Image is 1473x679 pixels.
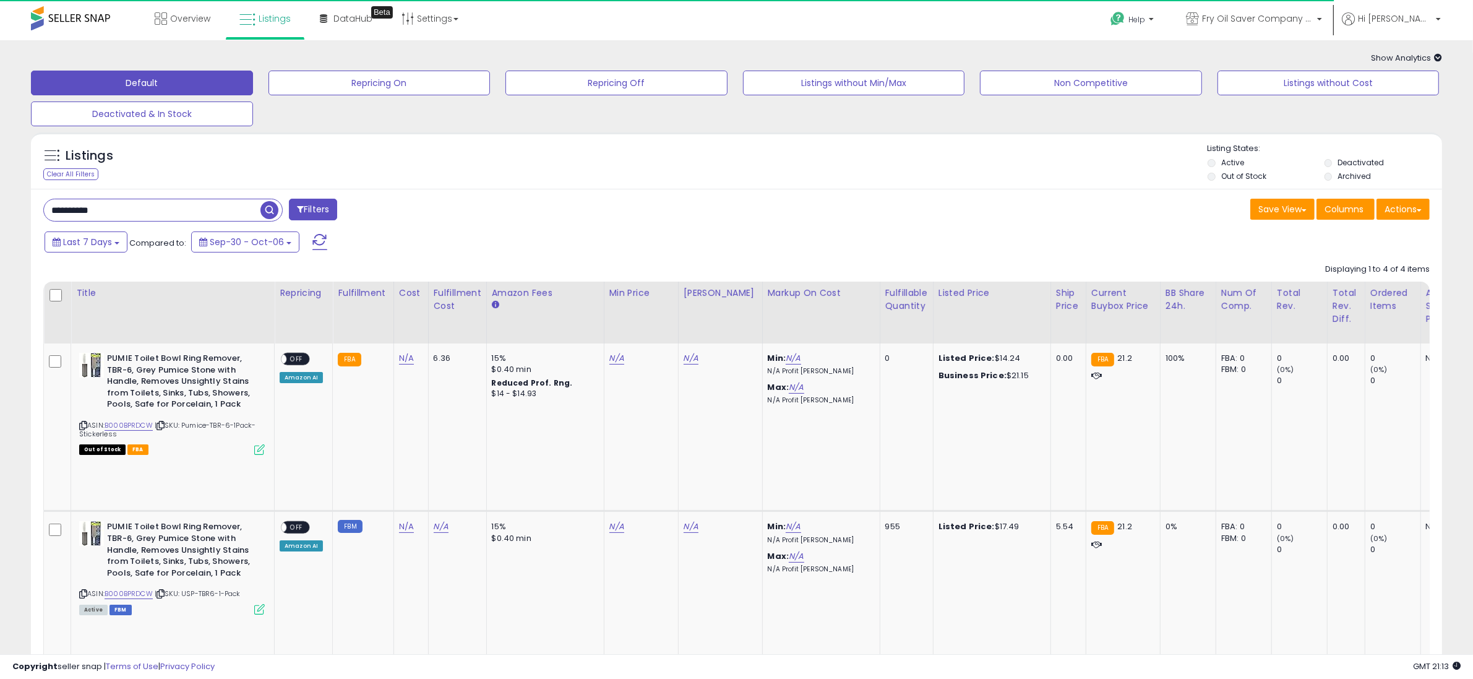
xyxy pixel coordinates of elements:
div: Ship Price [1056,287,1081,313]
div: Fulfillment [338,287,388,300]
a: Help [1101,2,1166,40]
div: BB Share 24h. [1166,287,1211,313]
b: PUMIE Toilet Bowl Ring Remover, TBR-6, Grey Pumice Stone with Handle, Removes Unsightly Stains fr... [107,521,257,582]
a: B000BPRDCW [105,420,153,431]
span: 2025-10-14 21:13 GMT [1413,660,1461,672]
div: 0.00 [1333,353,1355,364]
div: FBM: 0 [1221,364,1262,375]
div: Fulfillment Cost [434,287,481,313]
a: Privacy Policy [160,660,215,672]
button: Deactivated & In Stock [31,102,253,126]
div: $14.24 [938,353,1041,364]
div: Min Price [609,287,673,300]
small: FBA [1091,521,1114,535]
a: N/A [399,521,414,533]
small: (0%) [1370,534,1388,543]
a: N/A [786,352,801,365]
strong: Copyright [12,660,58,672]
div: 0 [1277,544,1327,555]
img: 51YBu5AkF9L._SL40_.jpg [79,521,104,546]
button: Actions [1376,199,1430,220]
label: Active [1221,157,1244,168]
div: Total Rev. [1277,287,1322,313]
span: All listings that are currently out of stock and unavailable for purchase on Amazon [79,444,126,455]
div: Title [76,287,269,300]
div: 0.00 [1333,521,1355,532]
div: ASIN: [79,353,265,454]
div: 0 [1370,521,1420,532]
button: Filters [289,199,337,220]
div: Repricing [280,287,327,300]
span: OFF [286,354,306,365]
div: 100% [1166,353,1206,364]
div: 0 [1277,353,1327,364]
div: Current Buybox Price [1091,287,1155,313]
div: FBA: 0 [1221,521,1262,532]
span: Show Analytics [1371,52,1442,64]
div: N/A [1426,521,1467,532]
span: Columns [1325,203,1363,215]
button: Non Competitive [980,71,1202,95]
div: Tooltip anchor [371,6,393,19]
span: Help [1128,14,1145,25]
span: Last 7 Days [63,236,112,248]
small: (0%) [1277,365,1294,374]
button: Last 7 Days [45,231,127,253]
div: 0 [1370,544,1420,555]
div: 6.36 [434,353,477,364]
b: Max: [768,550,789,562]
div: Displaying 1 to 4 of 4 items [1325,264,1430,275]
div: Amazon Fees [492,287,599,300]
b: Max: [768,381,789,393]
div: Num of Comp. [1221,287,1266,313]
span: OFF [286,522,306,533]
a: Hi [PERSON_NAME] [1342,12,1441,40]
div: ASIN: [79,521,265,613]
div: 0.00 [1056,353,1076,364]
a: N/A [684,521,698,533]
small: FBA [338,353,361,366]
div: 955 [885,521,924,532]
div: $14 - $14.93 [492,389,595,399]
span: DataHub [333,12,372,25]
a: N/A [609,352,624,365]
span: Overview [170,12,210,25]
div: FBA: 0 [1221,353,1262,364]
p: Listing States: [1208,143,1442,155]
div: $17.49 [938,521,1041,532]
div: 0 [1277,521,1327,532]
b: Business Price: [938,370,1007,381]
p: N/A Profit [PERSON_NAME] [768,396,870,405]
a: N/A [786,521,801,533]
label: Archived [1338,171,1372,181]
small: FBM [338,520,362,533]
span: Hi [PERSON_NAME] [1358,12,1432,25]
div: Ordered Items [1370,287,1415,313]
div: N/A [1426,353,1467,364]
b: Reduced Prof. Rng. [492,378,573,388]
a: N/A [789,381,804,394]
b: Min: [768,352,786,364]
a: Terms of Use [106,660,158,672]
div: 0% [1166,521,1206,532]
span: FBA [127,444,148,455]
span: FBM [110,605,132,615]
span: Sep-30 - Oct-06 [210,236,284,248]
button: Repricing Off [505,71,728,95]
img: 51YBu5AkF9L._SL40_.jpg [79,353,104,378]
b: Min: [768,521,786,532]
label: Out of Stock [1221,171,1266,181]
button: Default [31,71,253,95]
div: 0 [1370,353,1420,364]
div: 5.54 [1056,521,1076,532]
button: Columns [1316,199,1375,220]
a: B000BPRDCW [105,589,153,599]
div: Total Rev. Diff. [1333,287,1360,326]
b: PUMIE Toilet Bowl Ring Remover, TBR-6, Grey Pumice Stone with Handle, Removes Unsightly Stains fr... [107,353,257,413]
span: 21.2 [1117,352,1132,364]
span: Compared to: [129,237,186,249]
button: Repricing On [268,71,491,95]
div: $21.15 [938,370,1041,381]
div: Amazon AI [280,372,323,383]
div: Clear All Filters [43,168,98,180]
